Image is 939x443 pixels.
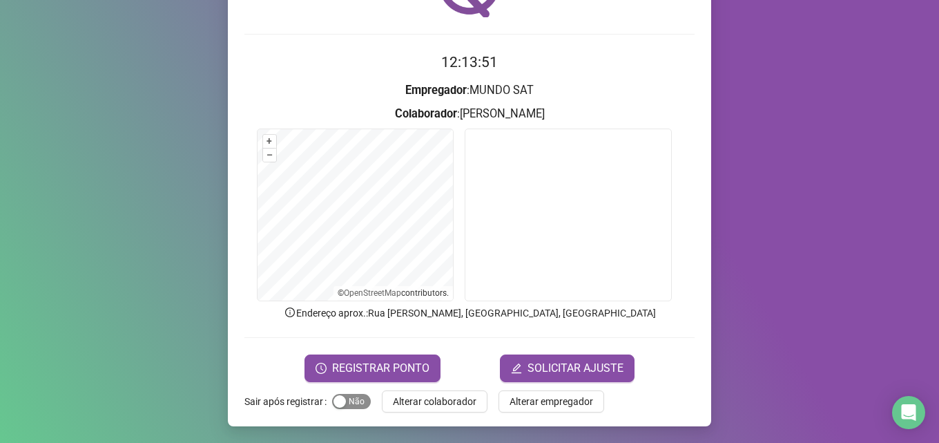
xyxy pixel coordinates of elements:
[441,54,498,70] time: 12:13:51
[338,288,449,298] li: © contributors.
[527,360,623,377] span: SOLICITAR AJUSTE
[263,149,276,162] button: –
[284,306,296,319] span: info-circle
[263,135,276,148] button: +
[510,394,593,409] span: Alterar empregador
[316,363,327,374] span: clock-circle
[498,390,604,413] button: Alterar empregador
[244,390,332,413] label: Sair após registrar
[395,107,457,120] strong: Colaborador
[244,105,695,123] h3: : [PERSON_NAME]
[500,355,635,382] button: editSOLICITAR AJUSTE
[244,82,695,100] h3: : MUNDO SAT
[382,390,487,413] button: Alterar colaborador
[344,288,401,298] a: OpenStreetMap
[511,363,522,374] span: edit
[393,394,476,409] span: Alterar colaborador
[244,305,695,321] p: Endereço aprox. : Rua [PERSON_NAME], [GEOGRAPHIC_DATA], [GEOGRAPHIC_DATA]
[304,355,441,382] button: REGISTRAR PONTO
[405,84,467,97] strong: Empregador
[892,396,925,429] div: Open Intercom Messenger
[332,360,429,377] span: REGISTRAR PONTO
